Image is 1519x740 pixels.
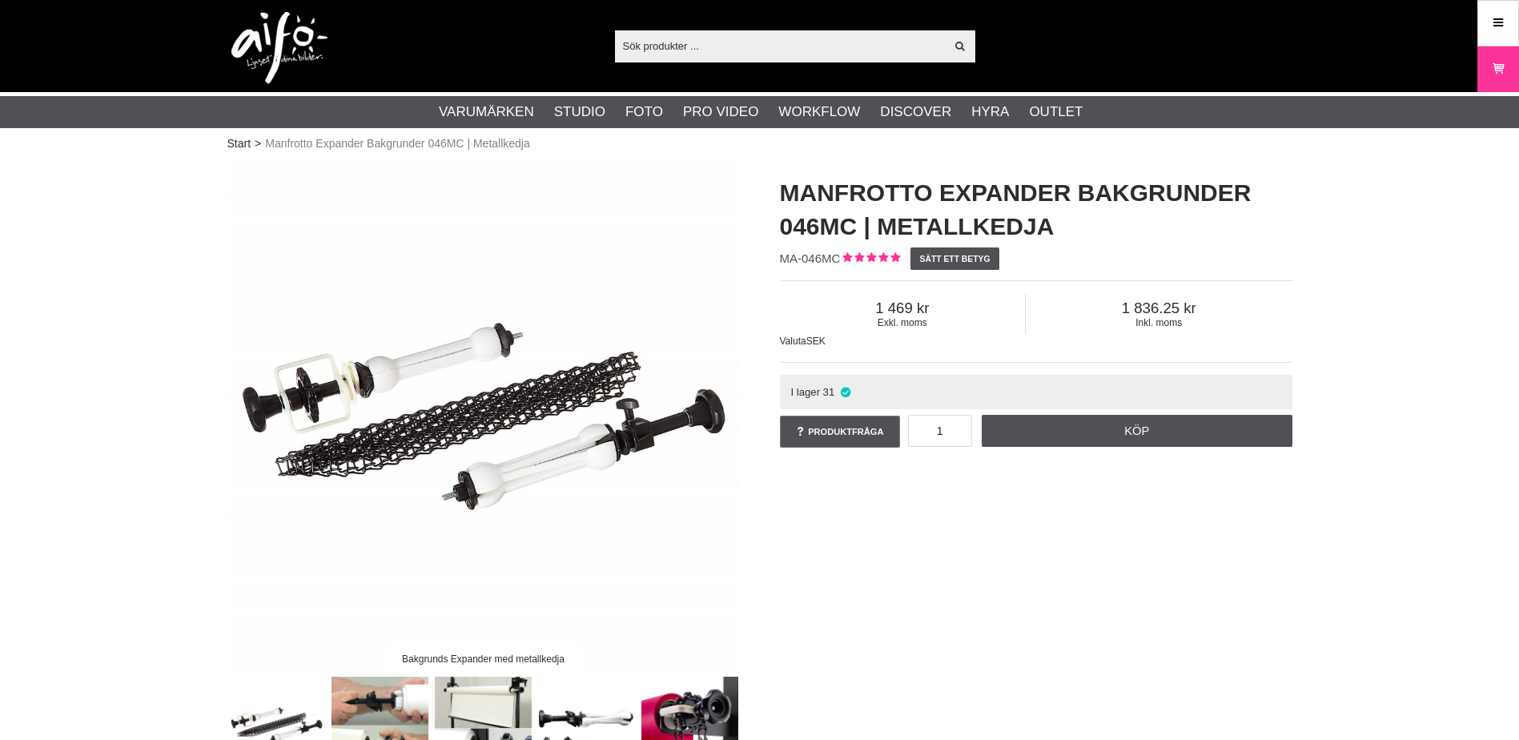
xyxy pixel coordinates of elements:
[840,251,900,267] div: Kundbetyg: 5.00
[554,102,605,123] a: Studio
[255,135,261,152] span: >
[780,317,1026,328] span: Exkl. moms
[780,416,900,448] a: Produktfråga
[265,135,529,152] span: Manfrotto Expander Bakgrunder 046MC | Metallkedja
[388,645,577,673] div: Bakgrunds Expander med metallkedja
[780,251,841,265] span: MA-046MC
[1029,102,1083,123] a: Outlet
[880,102,951,123] a: Discover
[1026,317,1292,328] span: Inkl. moms
[231,12,328,84] img: logo.png
[683,102,758,123] a: Pro Video
[778,102,860,123] a: Workflow
[910,247,999,270] a: Sätt ett betyg
[823,386,835,398] span: 31
[227,160,740,673] img: Bakgrunds Expander med metallkedja
[625,102,663,123] a: Foto
[615,34,946,58] input: Sök produkter ...
[227,135,251,152] a: Start
[790,386,820,398] span: I lager
[971,102,1009,123] a: Hyra
[838,386,852,398] i: I lager
[780,176,1292,243] h1: Manfrotto Expander Bakgrunder 046MC | Metallkedja
[439,102,534,123] a: Varumärken
[982,415,1292,447] a: Köp
[1026,300,1292,317] span: 1 836.25
[780,300,1026,317] span: 1 469
[780,336,806,347] span: Valuta
[806,336,826,347] span: SEK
